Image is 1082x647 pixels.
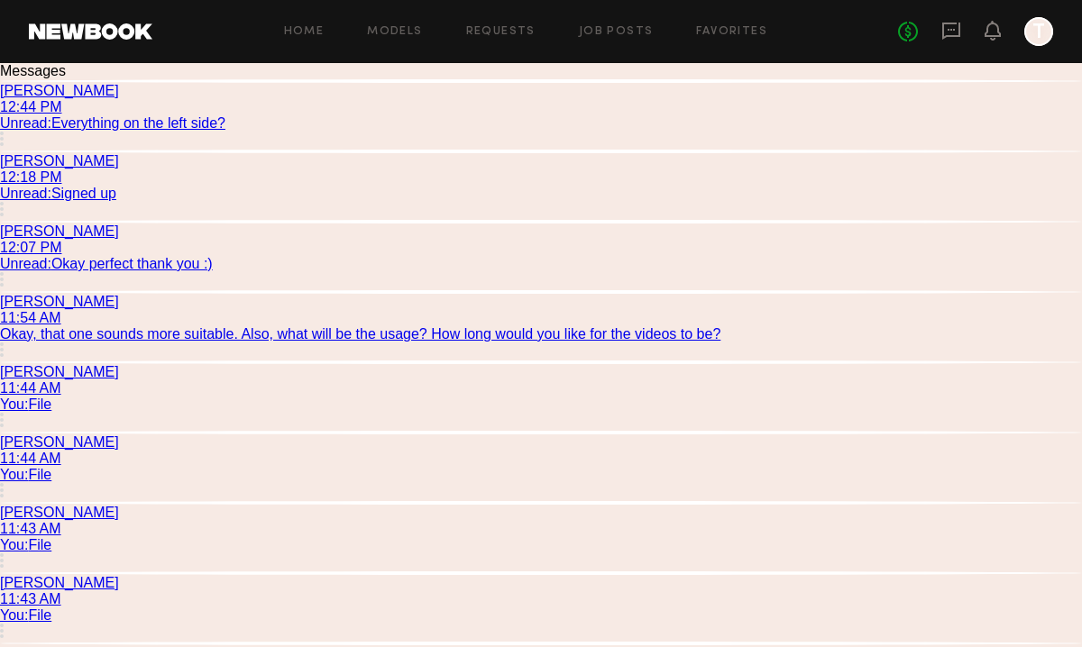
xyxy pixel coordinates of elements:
a: Models [367,26,422,38]
a: Home [284,26,325,38]
a: Favorites [696,26,767,38]
a: T [1024,17,1053,46]
a: Job Posts [579,26,654,38]
a: Requests [466,26,536,38]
